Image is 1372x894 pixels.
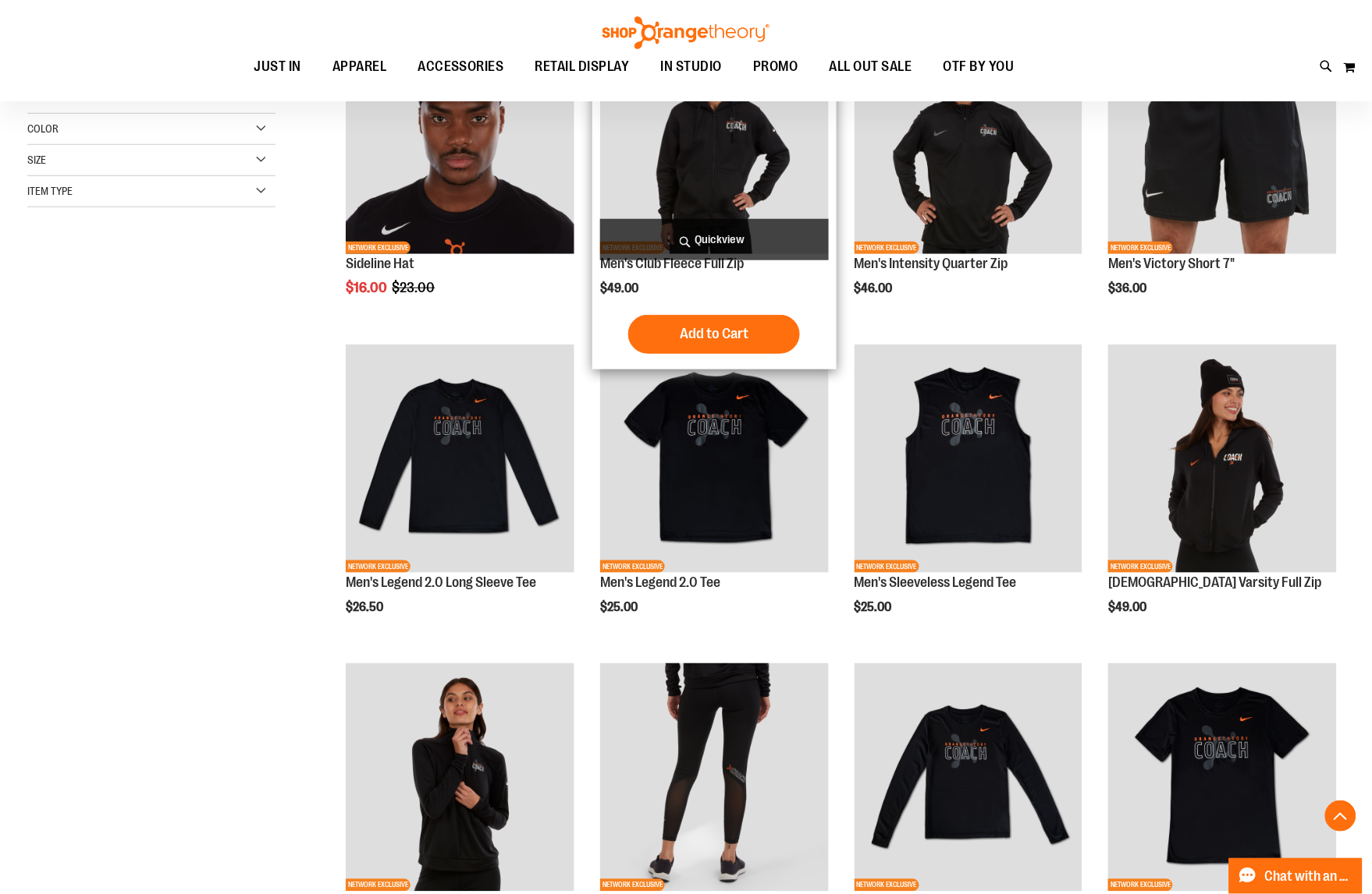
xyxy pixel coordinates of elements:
[753,49,798,84] span: PROMO
[1108,560,1173,573] span: NETWORK EXCLUSIVE
[855,663,1083,894] a: OTF Ladies Coach FA23 Legend LS Tee - Black primary imageNETWORK EXCLUSIVE
[1108,26,1337,254] img: OTF Mens Coach FA23 Victory Short - Black primary image
[855,256,1008,271] a: Men's Intensity Quarter Zip
[1325,800,1356,832] button: Back To Top
[855,242,919,254] span: NETWORK EXCLUSIVE
[855,879,919,892] span: NETWORK EXCLUSIVE
[855,560,919,573] span: NETWORK EXCLUSIVE
[1108,663,1337,894] a: OTF Ladies Coach FA23 Legend SS Tee - Black primary imageNETWORK EXCLUSIVE
[855,281,895,295] span: $46.00
[338,337,582,653] div: product
[346,879,411,892] span: NETWORK EXCLUSIVE
[855,600,894,614] span: $25.00
[1108,574,1321,590] a: [DEMOGRAPHIC_DATA] Varsity Full Zip
[1108,600,1149,614] span: $49.00
[346,280,389,295] span: $16.00
[600,879,665,892] span: NETWORK EXCLUSIVE
[346,574,536,590] a: Men's Legend 2.0 Long Sleeve Tee
[600,663,829,892] img: OTF Ladies Coach FA23 One Legging 2.0 - Black primary image
[418,49,504,84] span: ACCESSORIES
[600,26,829,256] a: OTF Mens Coach FA23 Club Fleece Full Zip - Black primary imageNETWORK EXCLUSIVE
[628,315,800,354] button: Add to Cart
[600,281,641,295] span: $49.00
[1108,242,1173,254] span: NETWORK EXCLUSIVE
[855,663,1083,892] img: OTF Ladies Coach FA23 Legend LS Tee - Black primary image
[346,345,574,575] a: OTF Mens Coach FA23 Legend 2.0 LS Tee - Black primary imageNETWORK EXCLUSIVE
[855,345,1083,573] img: OTF Mens Coach FA23 Legend Sleeveless Tee - Black primary image
[332,49,387,84] span: APPAREL
[1108,345,1337,573] img: OTF Ladies Coach FA23 Varsity Full Zip - Black primary image
[346,256,414,271] a: Sideline Hat
[1108,663,1337,892] img: OTF Ladies Coach FA23 Legend SS Tee - Black primary image
[830,49,912,84] span: ALL OUT SALE
[392,280,437,295] span: $23.00
[346,600,386,614] span: $26.50
[346,663,574,894] a: OTF Ladies Coach FA23 Pacer Half Zip - Black primary imageNETWORK EXCLUSIVE
[1108,345,1337,575] a: OTF Ladies Coach FA23 Varsity Full Zip - Black primary imageNETWORK EXCLUSIVE
[600,16,772,49] img: Shop Orangetheory
[535,49,630,84] span: RETAIL DISPLAY
[346,663,574,892] img: OTF Ladies Coach FA23 Pacer Half Zip - Black primary image
[1108,879,1173,892] span: NETWORK EXCLUSIVE
[600,600,640,614] span: $25.00
[600,219,829,260] a: Quickview
[661,49,723,84] span: IN STUDIO
[1108,256,1235,271] a: Men's Victory Short 7"
[600,256,744,271] a: Men's Club Fleece Full Zip
[346,26,574,254] img: Sideline Hat primary image
[1265,869,1353,884] span: Chat with an Expert
[1229,858,1363,894] button: Chat with an Expert
[944,49,1015,84] span: OTF BY YOU
[855,26,1083,256] a: OTF Mens Coach FA23 Intensity Quarter Zip - Black primary imageNETWORK EXCLUSIVE
[27,122,59,135] span: Color
[600,574,720,590] a: Men's Legend 2.0 Tee
[346,345,574,573] img: OTF Mens Coach FA23 Legend 2.0 LS Tee - Black primary image
[600,345,829,575] a: OTF Mens Coach FA23 Legend 2.0 SS Tee - Black primary imageNETWORK EXCLUSIVE
[680,325,748,342] span: Add to Cart
[1100,18,1345,334] div: product
[592,18,837,369] div: product
[1108,281,1149,295] span: $36.00
[346,26,574,256] a: Sideline Hat primary imageSALENETWORK EXCLUSIVE
[1108,26,1337,256] a: OTF Mens Coach FA23 Victory Short - Black primary imageNETWORK EXCLUSIVE
[1100,337,1345,653] div: product
[600,345,829,573] img: OTF Mens Coach FA23 Legend 2.0 SS Tee - Black primary image
[855,345,1083,575] a: OTF Mens Coach FA23 Legend Sleeveless Tee - Black primary imageNETWORK EXCLUSIVE
[346,242,411,254] span: NETWORK EXCLUSIVE
[592,337,837,653] div: product
[254,49,301,84] span: JUST IN
[600,560,665,573] span: NETWORK EXCLUSIVE
[346,560,411,573] span: NETWORK EXCLUSIVE
[855,574,1017,590] a: Men's Sleeveless Legend Tee
[855,26,1083,254] img: OTF Mens Coach FA23 Intensity Quarter Zip - Black primary image
[27,185,73,197] span: Item Type
[338,18,582,334] div: product
[600,26,829,254] img: OTF Mens Coach FA23 Club Fleece Full Zip - Black primary image
[847,337,1091,653] div: product
[847,18,1091,334] div: product
[27,154,46,166] span: Size
[600,663,829,894] a: OTF Ladies Coach FA23 One Legging 2.0 - Black primary imageNETWORK EXCLUSIVE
